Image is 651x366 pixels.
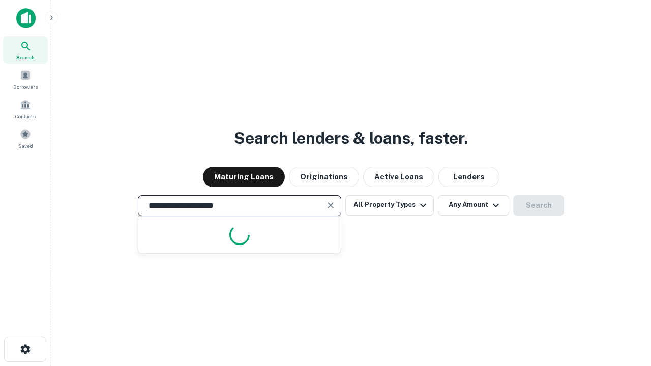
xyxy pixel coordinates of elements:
[3,95,48,123] a: Contacts
[438,195,509,216] button: Any Amount
[345,195,434,216] button: All Property Types
[289,167,359,187] button: Originations
[16,8,36,28] img: capitalize-icon.png
[323,198,338,212] button: Clear
[203,167,285,187] button: Maturing Loans
[3,66,48,93] a: Borrowers
[16,53,35,62] span: Search
[363,167,434,187] button: Active Loans
[13,83,38,91] span: Borrowers
[18,142,33,150] span: Saved
[234,126,468,150] h3: Search lenders & loans, faster.
[15,112,36,120] span: Contacts
[438,167,499,187] button: Lenders
[3,125,48,152] a: Saved
[3,36,48,64] a: Search
[600,285,651,333] iframe: Chat Widget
